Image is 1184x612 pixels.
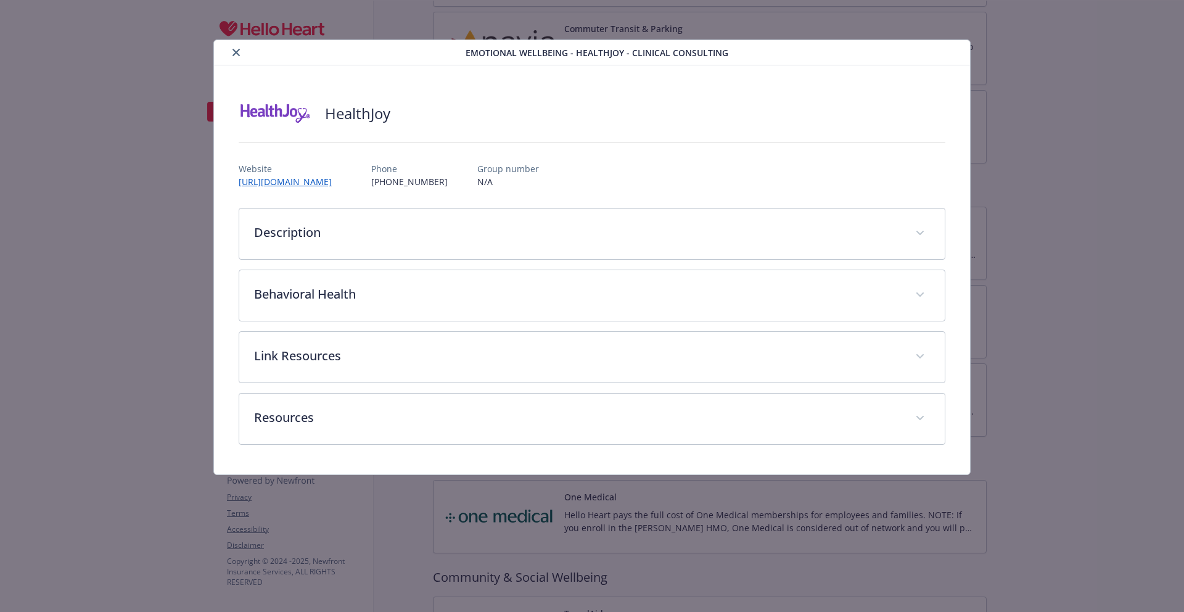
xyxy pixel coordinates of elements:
p: Website [239,162,342,175]
p: N/A [477,175,539,188]
a: [URL][DOMAIN_NAME] [239,176,342,188]
p: Description [254,223,901,242]
span: Emotional Wellbeing - HealthJoy - Clinical Consulting [466,46,728,59]
div: Behavioral Health [239,270,945,321]
p: Link Resources [254,347,901,365]
p: Resources [254,408,901,427]
p: Behavioral Health [254,285,901,304]
p: Phone [371,162,448,175]
h2: HealthJoy [325,103,390,124]
button: close [229,45,244,60]
div: Description [239,209,945,259]
div: Resources [239,394,945,444]
p: [PHONE_NUMBER] [371,175,448,188]
div: Link Resources [239,332,945,382]
img: HealthJoy, LLC [239,95,313,132]
p: Group number [477,162,539,175]
div: details for plan Emotional Wellbeing - HealthJoy - Clinical Consulting [118,39,1066,475]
